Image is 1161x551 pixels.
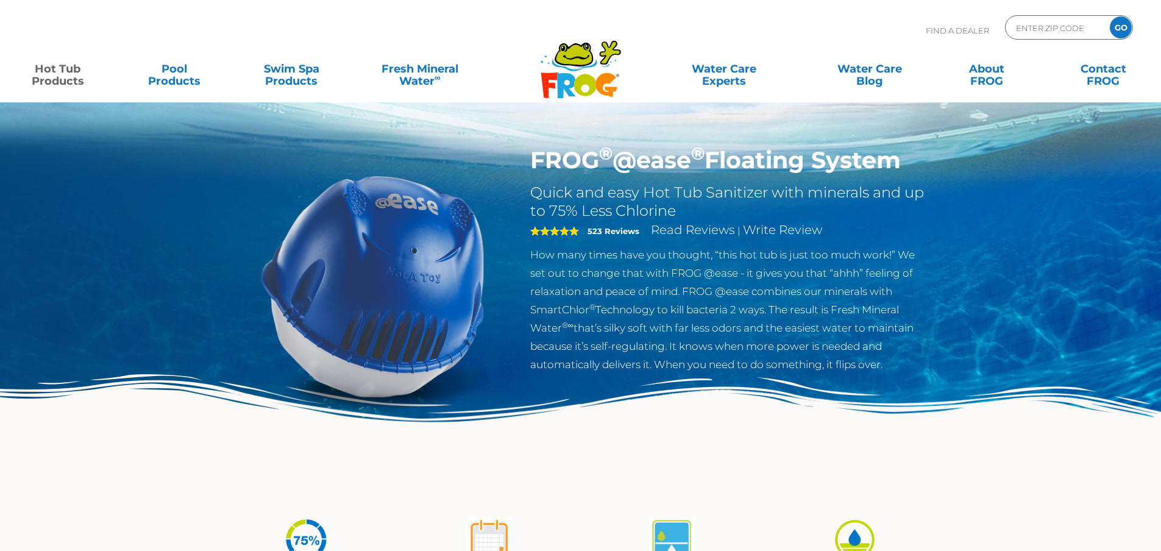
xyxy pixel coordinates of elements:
a: Swim SpaProducts [246,57,337,81]
a: AboutFROG [941,57,1032,81]
sup: ®∞ [562,321,573,330]
a: Write Review [743,222,822,237]
span: | [737,225,740,236]
strong: 523 Reviews [588,226,639,236]
img: hot-tub-product-atease-system.png [233,146,513,425]
a: Water CareBlog [824,57,915,81]
p: Find A Dealer [926,15,989,46]
h2: Quick and easy Hot Tub Sanitizer with minerals and up to 75% Less Chlorine [530,183,928,220]
sup: ® [599,143,612,164]
sup: ∞ [435,73,441,82]
img: Frog Products Logo [534,24,628,99]
span: 5 [530,226,579,236]
a: PoolProducts [129,57,220,81]
h1: FROG @ease Floating System [530,146,928,174]
a: Hot TubProducts [12,57,103,81]
a: Read Reviews [651,222,735,237]
a: Water CareExperts [650,57,798,81]
a: ContactFROG [1058,57,1149,81]
sup: ® [691,143,705,164]
input: GO [1110,16,1132,38]
p: How many times have you thought, “this hot tub is just too much work!” We set out to change that ... [530,246,928,374]
a: Fresh MineralWater∞ [363,57,477,81]
sup: ® [589,302,595,311]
